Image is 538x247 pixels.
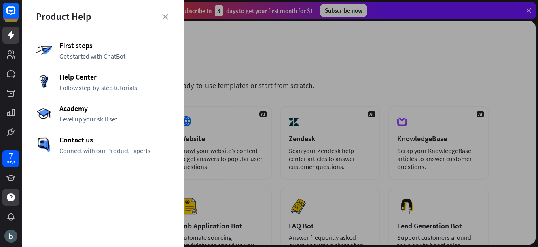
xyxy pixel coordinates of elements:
span: Academy [59,104,169,113]
div: 7 [9,152,13,159]
a: 7 days [2,150,19,167]
span: Get started with ChatBot [59,52,169,60]
div: Product Help [36,10,169,23]
span: First steps [59,41,169,50]
button: Open LiveChat chat widget [6,3,31,27]
span: Follow step-by-step tutorials [59,84,169,92]
span: Help Center [59,72,169,82]
span: Contact us [59,135,169,144]
div: days [7,159,15,165]
span: Connect with our Product Experts [59,147,169,155]
i: close [162,14,168,20]
span: Level up your skill set [59,115,169,123]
